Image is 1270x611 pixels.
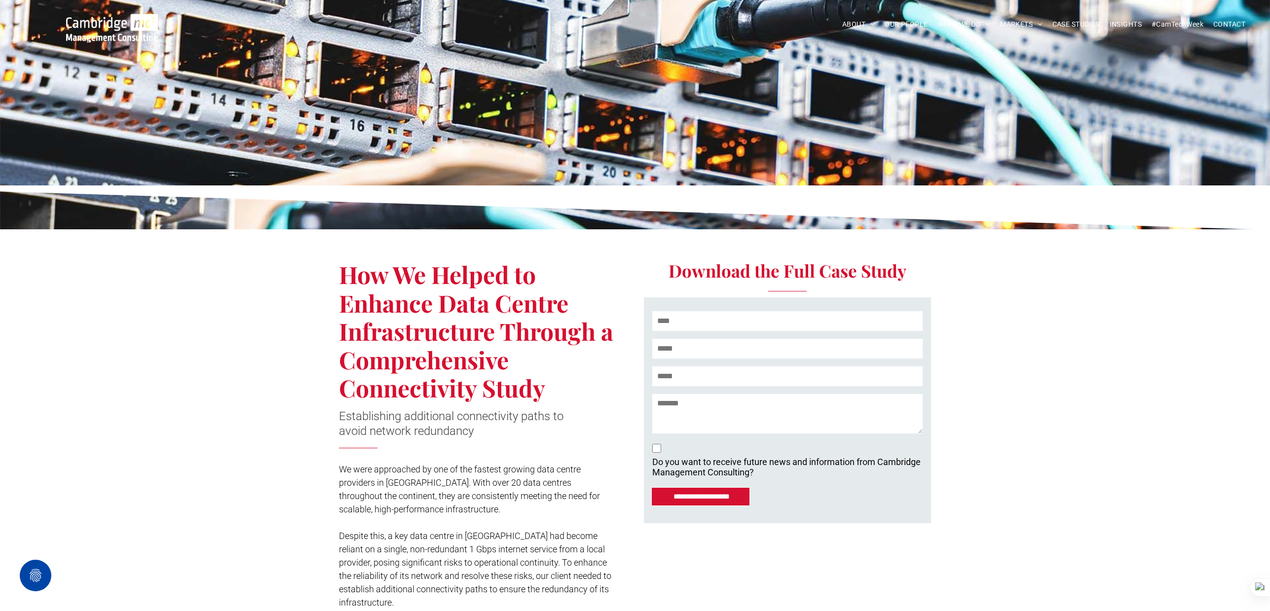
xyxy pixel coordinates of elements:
img: Cambridge MC Logo [66,14,158,42]
span: We were approached by one of the fastest growing data centre providers in [GEOGRAPHIC_DATA]. With... [339,464,600,514]
input: Do you want to receive future news and information from Cambridge Management Consulting? CASE STU... [652,444,661,453]
span: Download the Full Case Study [669,259,906,282]
a: ABOUT [837,17,880,32]
a: #CamTechWeek [1147,17,1208,32]
p: Do you want to receive future news and information from Cambridge Management Consulting? [652,457,921,477]
a: Your Business Transformed | Cambridge Management Consulting [66,15,158,26]
span: Despite this, a key data centre in [GEOGRAPHIC_DATA] had become reliant on a single, non-redundan... [339,531,611,608]
a: WHAT WE DO [933,17,996,32]
a: OUR PEOPLE [880,17,933,32]
a: CONTACT [1208,17,1250,32]
span: How We Helped to Enhance Data Centre Infrastructure Through a Comprehensive Connectivity Study [339,258,613,403]
a: MARKETS [995,17,1047,32]
span: Establishing additional connectivity paths to avoid network redundancy [339,409,563,438]
a: CASE STUDIES [1047,17,1105,32]
a: INSIGHTS [1105,17,1147,32]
